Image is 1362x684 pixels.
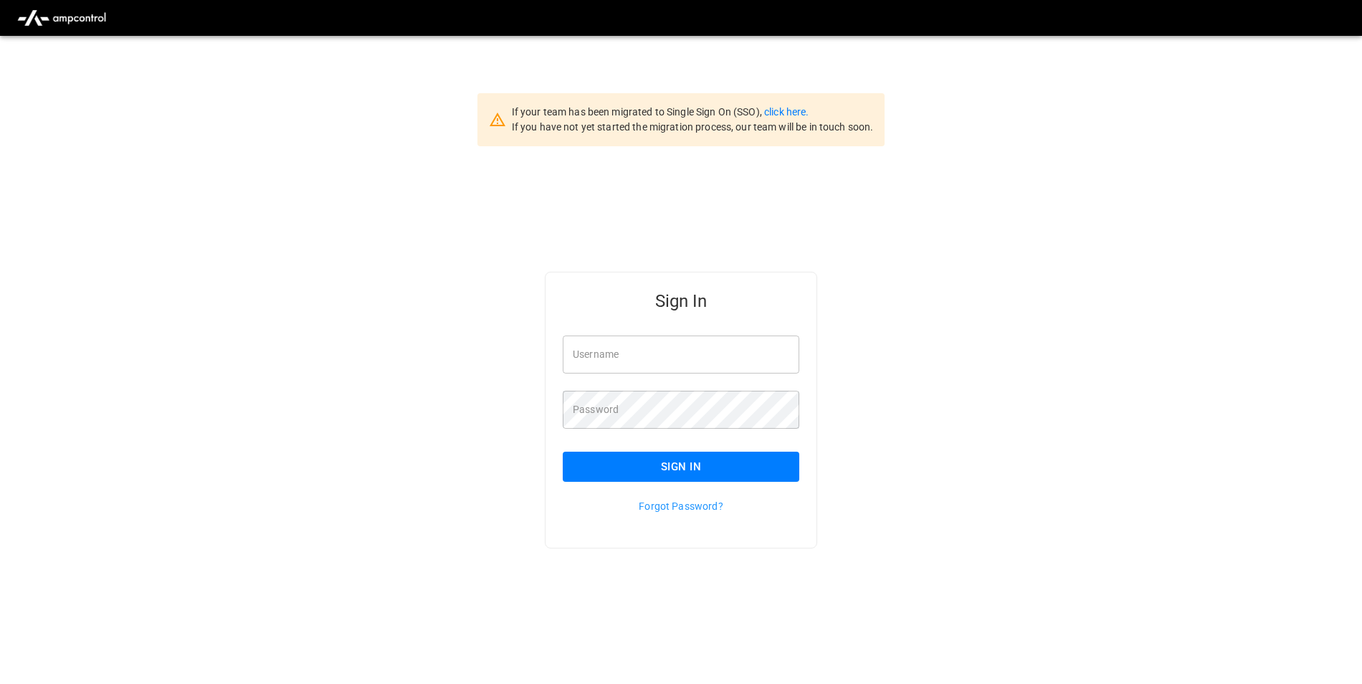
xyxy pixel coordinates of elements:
[512,106,764,118] span: If your team has been migrated to Single Sign On (SSO),
[563,499,799,513] p: Forgot Password?
[11,4,112,32] img: ampcontrol.io logo
[764,106,809,118] a: click here.
[512,121,874,133] span: If you have not yet started the migration process, our team will be in touch soon.
[563,452,799,482] button: Sign In
[563,290,799,313] h5: Sign In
